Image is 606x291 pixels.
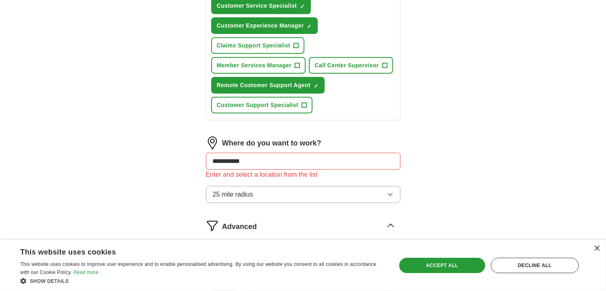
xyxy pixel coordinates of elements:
button: Customer Support Specialist [211,97,313,113]
span: 25 mile radius [213,190,253,199]
img: location.png [206,137,219,150]
span: Advanced [222,221,257,232]
button: Member Services Manager [211,57,306,74]
div: Close [594,246,600,252]
span: Claims Support Specialist [217,41,290,50]
label: What's your minimum salary? [206,239,309,250]
a: Read more, opens a new window [73,270,99,275]
span: Customer Experience Manager [217,21,304,30]
span: ✓ [314,83,319,89]
span: Member Services Manager [217,61,292,70]
span: This website uses cookies to improve user experience and to enable personalised advertising. By u... [20,261,377,275]
div: This website uses cookies [20,245,365,257]
span: Show details [30,278,69,284]
button: Call Center Supervisor [309,57,393,74]
button: Remote Customer Support Agent✓ [211,77,325,94]
span: Customer Service Specialist [217,2,297,10]
div: Decline all [491,258,579,273]
div: Enter and select a location from the list [206,170,400,180]
span: Remote Customer Support Agent [217,81,310,90]
span: ✓ [307,23,312,30]
button: Claims Support Specialist [211,37,304,54]
button: 25 mile radius [206,186,400,203]
img: filter [206,219,219,232]
button: Customer Experience Manager✓ [211,17,318,34]
div: Accept all [399,258,485,273]
label: Where do you want to work? [222,138,321,149]
span: Call Center Supervisor [315,61,379,70]
span: Customer Support Specialist [217,101,299,109]
span: ✓ [300,3,305,10]
div: Show details [20,277,385,285]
